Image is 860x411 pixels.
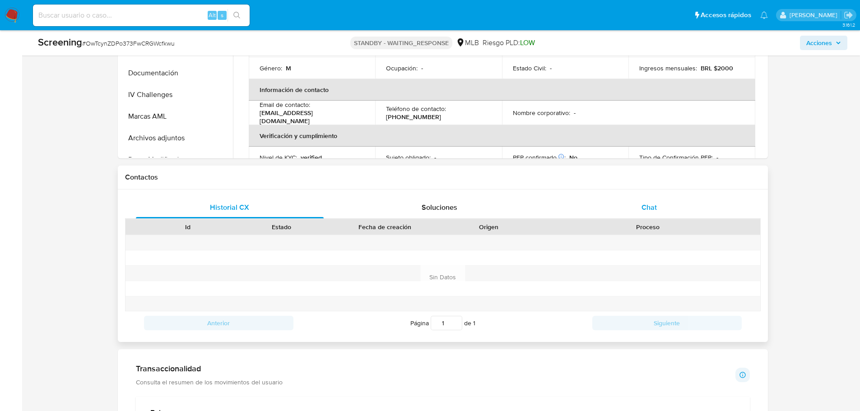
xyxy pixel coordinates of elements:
th: Verificación y cumplimiento [249,125,755,147]
p: - [716,153,718,162]
p: Género : [260,64,282,72]
div: Proceso [542,222,754,231]
th: Información de contacto [249,79,755,101]
b: Screening [38,35,82,49]
a: Notificaciones [760,11,768,19]
button: search-icon [228,9,246,22]
a: Salir [844,10,853,20]
span: Chat [642,202,657,212]
p: Ocupación : [386,64,418,72]
p: verified [301,153,322,162]
span: Accesos rápidos [701,10,751,20]
p: Nivel de KYC : [260,153,297,162]
span: LOW [520,37,535,48]
button: Archivos adjuntos [120,127,233,149]
p: Email de contacto : [260,101,310,109]
button: Datos Modificados [120,149,233,171]
div: Estado [241,222,322,231]
span: Historial CX [210,202,249,212]
p: No [569,153,577,162]
div: Id [148,222,228,231]
p: - [574,109,576,117]
p: - [421,64,423,72]
span: Soluciones [422,202,457,212]
span: # OwTcynZDPo373FwCRGWcfkwu [82,39,175,48]
p: M [286,64,291,72]
p: PEP confirmado : [513,153,566,162]
p: Nombre corporativo : [513,109,570,117]
span: s [221,11,223,19]
input: Buscar usuario o caso... [33,9,250,21]
h1: Contactos [125,173,761,182]
p: [PHONE_NUMBER] [386,113,441,121]
button: Marcas AML [120,106,233,127]
span: 3.161.2 [842,21,855,28]
button: Acciones [800,36,847,50]
p: nicolas.tyrkiel@mercadolibre.com [790,11,841,19]
div: MLB [456,38,479,48]
button: Anterior [144,316,293,330]
p: Estado Civil : [513,64,546,72]
p: Teléfono de contacto : [386,105,446,113]
span: Alt [209,11,216,19]
p: - [550,64,552,72]
div: Origen [448,222,529,231]
p: STANDBY - WAITING_RESPONSE [350,37,452,49]
span: Acciones [806,36,832,50]
p: Ingresos mensuales : [639,64,697,72]
p: BRL $2000 [701,64,733,72]
span: Riesgo PLD: [483,38,535,48]
button: Documentación [120,62,233,84]
p: - [434,153,436,162]
p: [EMAIL_ADDRESS][DOMAIN_NAME] [260,109,361,125]
p: Sujeto obligado : [386,153,431,162]
p: Tipo de Confirmación PEP : [639,153,713,162]
span: 1 [473,319,475,328]
span: Página de [410,316,475,330]
button: IV Challenges [120,84,233,106]
button: Siguiente [592,316,742,330]
div: Fecha de creación [335,222,436,231]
